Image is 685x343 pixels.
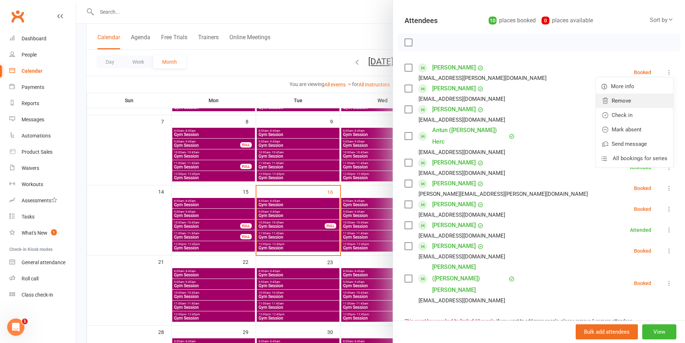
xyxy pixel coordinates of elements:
[432,199,476,210] a: [PERSON_NAME]
[419,231,505,240] div: [EMAIL_ADDRESS][DOMAIN_NAME]
[9,47,76,63] a: People
[432,220,476,231] a: [PERSON_NAME]
[542,15,593,26] div: places available
[542,17,549,24] div: 0
[22,68,42,74] div: Calendar
[596,94,673,108] a: Remove
[22,198,57,203] div: Assessments
[419,296,505,305] div: [EMAIL_ADDRESS][DOMAIN_NAME]
[419,168,505,178] div: [EMAIL_ADDRESS][DOMAIN_NAME]
[419,115,505,125] div: [EMAIL_ADDRESS][DOMAIN_NAME]
[9,176,76,193] a: Workouts
[432,240,476,252] a: [PERSON_NAME]
[634,186,651,191] div: Booked
[432,157,476,168] a: [PERSON_NAME]
[22,100,39,106] div: Reports
[596,79,673,94] a: More info
[630,227,651,233] div: Attended
[22,149,52,155] div: Product Sales
[596,137,673,151] a: Send message
[22,133,51,139] div: Automations
[9,271,76,287] a: Roll call
[7,319,24,336] iframe: Intercom live chat
[405,318,496,324] strong: This event has reached its limit of 10 people.
[611,82,634,91] span: More info
[419,73,547,83] div: [EMAIL_ADDRESS][PERSON_NAME][DOMAIN_NAME]
[634,248,651,253] div: Booked
[432,83,476,94] a: [PERSON_NAME]
[9,287,76,303] a: Class kiosk mode
[9,79,76,95] a: Payments
[22,214,35,220] div: Tasks
[405,317,673,325] div: If you want to add more people, please remove 1 or more attendees.
[634,207,651,212] div: Booked
[9,112,76,128] a: Messages
[22,36,46,41] div: Dashboard
[22,84,44,90] div: Payments
[9,63,76,79] a: Calendar
[650,15,673,25] div: Sort by
[9,254,76,271] a: General attendance kiosk mode
[9,31,76,47] a: Dashboard
[9,160,76,176] a: Waivers
[22,259,65,265] div: General attendance
[596,108,673,122] a: Check in
[22,230,47,236] div: What's New
[596,151,673,166] a: All bookings for series
[576,324,638,339] button: Bulk add attendees
[9,128,76,144] a: Automations
[432,261,507,296] a: [PERSON_NAME] ([PERSON_NAME]) [PERSON_NAME]
[22,181,43,187] div: Workouts
[489,17,497,24] div: 10
[9,7,27,25] a: Clubworx
[9,95,76,112] a: Reports
[22,165,39,171] div: Waivers
[419,148,505,157] div: [EMAIL_ADDRESS][DOMAIN_NAME]
[596,122,673,137] a: Mark absent
[613,154,667,163] span: All bookings for series
[9,144,76,160] a: Product Sales
[432,178,476,189] a: [PERSON_NAME]
[419,210,505,220] div: [EMAIL_ADDRESS][DOMAIN_NAME]
[630,165,651,170] div: Attended
[634,281,651,286] div: Booked
[489,15,536,26] div: places booked
[22,276,38,281] div: Roll call
[22,319,28,324] span: 1
[432,125,507,148] a: Antun ([PERSON_NAME]) Herc
[22,117,44,122] div: Messages
[432,104,476,115] a: [PERSON_NAME]
[642,324,676,339] button: View
[405,15,438,26] div: Attendees
[9,209,76,225] a: Tasks
[51,229,57,235] span: 1
[419,94,505,104] div: [EMAIL_ADDRESS][DOMAIN_NAME]
[22,52,37,58] div: People
[9,193,76,209] a: Assessments
[9,225,76,241] a: What's New1
[634,70,651,75] div: Booked
[432,62,476,73] a: [PERSON_NAME]
[22,292,53,298] div: Class check-in
[419,189,588,199] div: [PERSON_NAME][EMAIL_ADDRESS][PERSON_NAME][DOMAIN_NAME]
[419,252,505,261] div: [EMAIL_ADDRESS][DOMAIN_NAME]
